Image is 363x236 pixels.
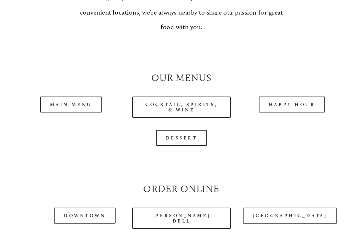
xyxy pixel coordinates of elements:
[22,71,341,84] h2: Our Menus
[156,130,207,146] a: Dessert
[132,97,231,118] a: Cocktail, Spirits, & Wine
[132,208,231,229] a: [PERSON_NAME] Dell
[40,97,102,112] a: Main Menu
[54,208,116,224] a: Downtown
[259,97,325,112] a: Happy Hour
[243,208,337,224] a: [GEOGRAPHIC_DATA]
[22,182,341,196] h2: Order Online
